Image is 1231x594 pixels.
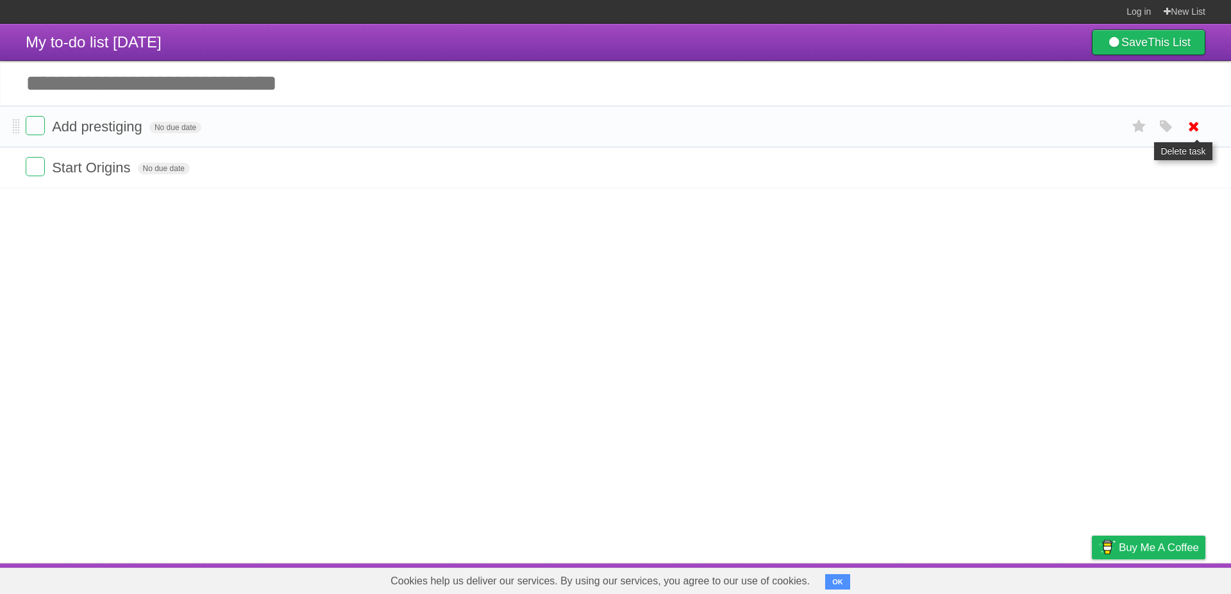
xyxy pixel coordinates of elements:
[149,122,201,133] span: No due date
[378,568,823,594] span: Cookies help us deliver our services. By using our services, you agree to our use of cookies.
[1075,566,1109,591] a: Privacy
[26,116,45,135] label: Done
[52,119,146,135] span: Add prestiging
[921,566,948,591] a: About
[26,157,45,176] label: Done
[964,566,1016,591] a: Developers
[1032,566,1060,591] a: Terms
[26,33,162,51] span: My to-do list [DATE]
[138,163,190,174] span: No due date
[52,160,133,176] span: Start Origins
[1119,536,1199,559] span: Buy me a coffee
[1148,36,1191,49] b: This List
[1098,536,1116,558] img: Buy me a coffee
[1127,116,1151,137] label: Star task
[825,574,850,590] button: OK
[1125,566,1205,591] a: Suggest a feature
[1092,536,1205,559] a: Buy me a coffee
[1092,29,1205,55] a: SaveThis List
